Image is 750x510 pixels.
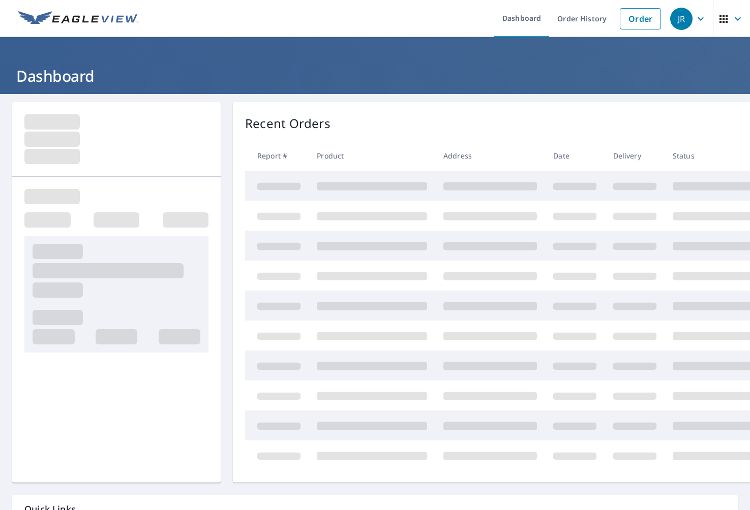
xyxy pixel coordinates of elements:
th: Date [545,141,605,171]
h1: Dashboard [12,66,738,86]
a: Order [620,8,661,29]
th: Product [309,141,435,171]
th: Address [435,141,545,171]
div: JR [670,8,693,30]
img: EV Logo [18,11,138,26]
th: Report # [245,141,309,171]
th: Delivery [605,141,665,171]
p: Recent Orders [245,114,331,133]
